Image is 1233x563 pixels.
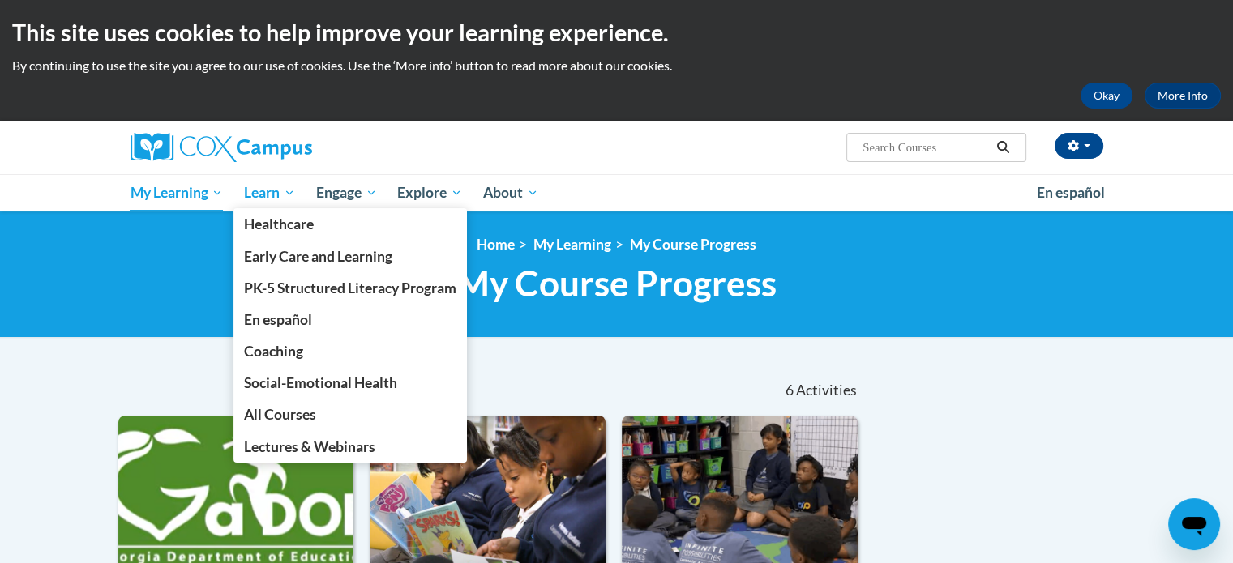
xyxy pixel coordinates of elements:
a: En español [1026,176,1115,210]
a: My Learning [533,236,611,253]
span: Social-Emotional Health [244,374,397,391]
a: My Course Progress [630,236,756,253]
iframe: Button to launch messaging window [1168,498,1220,550]
p: By continuing to use the site you agree to our use of cookies. Use the ‘More info’ button to read... [12,57,1221,75]
span: En español [1037,184,1105,201]
span: All Courses [244,406,316,423]
a: Social-Emotional Health [233,367,467,399]
span: Coaching [244,343,303,360]
button: Okay [1081,83,1132,109]
a: PK-5 Structured Literacy Program [233,272,467,304]
a: About [473,174,549,211]
span: My Learning [130,183,223,203]
a: Home [477,236,515,253]
a: More Info [1145,83,1221,109]
img: Cox Campus [131,133,312,162]
span: Healthcare [244,215,314,232]
button: Account Settings [1055,133,1103,159]
a: Engage [306,174,387,211]
span: Lectures & Webinars [244,438,375,455]
span: My Course Progress [456,262,777,305]
a: Cox Campus [131,133,439,162]
div: Main menu [106,174,1128,211]
span: 6 [785,382,793,399]
span: Engage [316,183,377,203]
input: Search Courses [861,138,991,157]
a: Explore [387,174,473,211]
span: Learn [244,183,295,203]
span: Early Care and Learning [244,248,392,265]
h2: This site uses cookies to help improve your learning experience. [12,16,1221,49]
span: Activities [796,382,857,399]
button: Search [991,138,1015,157]
span: Explore [397,183,462,203]
a: My Learning [120,174,234,211]
span: En español [244,311,312,328]
a: Learn [233,174,306,211]
a: All Courses [233,399,467,430]
span: PK-5 Structured Literacy Program [244,279,456,296]
a: Lectures & Webinars [233,431,467,463]
a: Early Care and Learning [233,241,467,272]
a: Healthcare [233,208,467,240]
span: About [483,183,538,203]
a: Coaching [233,335,467,367]
a: En español [233,304,467,335]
